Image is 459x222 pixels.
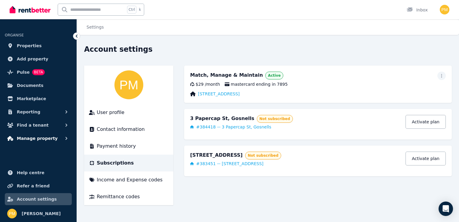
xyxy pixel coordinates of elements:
[84,45,153,54] h1: Account settings
[222,124,271,130] span: 3 Papercap St, Gosnells
[17,169,44,176] span: Help centre
[77,19,111,35] nav: Breadcrumb
[216,161,222,166] span: —
[5,167,72,179] a: Help centre
[5,66,72,78] a: PulseBETA
[89,143,169,150] a: Payment history
[5,33,24,37] span: ORGANISE
[406,115,446,129] a: Activate plan
[222,161,263,167] span: [STREET_ADDRESS]
[17,108,40,116] span: Reporting
[5,53,72,65] a: Add property
[89,176,169,183] a: Income and Expense codes
[5,40,72,52] a: Properties
[190,72,263,79] div: Match, Manage & Maintain
[5,193,72,205] a: Account settings
[32,69,45,75] span: BETA
[89,126,169,133] a: Contact information
[190,152,243,159] div: [STREET_ADDRESS]
[17,196,57,203] span: Account settings
[5,119,72,131] button: Find a tenant
[260,116,290,121] span: Not subscribed
[440,5,449,14] img: patrick mariannan
[17,82,44,89] span: Documents
[89,193,169,200] a: Remittance codes
[97,143,136,150] span: Payment history
[190,115,254,123] div: 3 Papercap St, Gosnells
[17,55,48,63] span: Add property
[225,81,287,87] span: mastercard ending in 7895
[17,182,50,190] span: Refer a friend
[7,209,17,218] img: patrick mariannan
[97,126,145,133] span: Contact information
[17,95,46,102] span: Marketplace
[17,69,30,76] span: Pulse
[190,161,263,167] a: #383451—[STREET_ADDRESS]
[196,124,216,130] span: # 384418
[97,176,163,183] span: Income and Expense codes
[97,109,124,116] span: User profile
[439,202,453,216] div: Open Intercom Messenger
[89,109,169,116] a: User profile
[22,210,61,217] span: [PERSON_NAME]
[89,159,169,167] a: Subscriptions
[196,161,216,167] span: # 383451
[17,42,42,49] span: Properties
[10,5,50,14] img: RentBetter
[5,180,72,192] a: Refer a friend
[190,124,271,130] a: #384418—3 Papercap St, Gosnells
[5,79,72,91] a: Documents
[5,93,72,105] a: Marketplace
[17,122,49,129] span: Find a tenant
[407,7,428,13] div: Inbox
[216,125,222,129] span: —
[114,70,143,99] img: patrick mariannan
[5,132,72,144] button: Manage property
[198,91,240,97] a: [STREET_ADDRESS]
[97,159,134,167] span: Subscriptions
[139,7,141,12] span: k
[268,73,281,78] span: Active
[5,106,72,118] button: Reporting
[97,193,140,200] span: Remittance codes
[248,153,278,158] span: Not subscribed
[17,135,58,142] span: Manage property
[87,25,104,29] a: Settings
[127,6,136,14] span: Ctrl
[190,81,220,87] div: $29 / month
[406,152,446,165] a: Activate plan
